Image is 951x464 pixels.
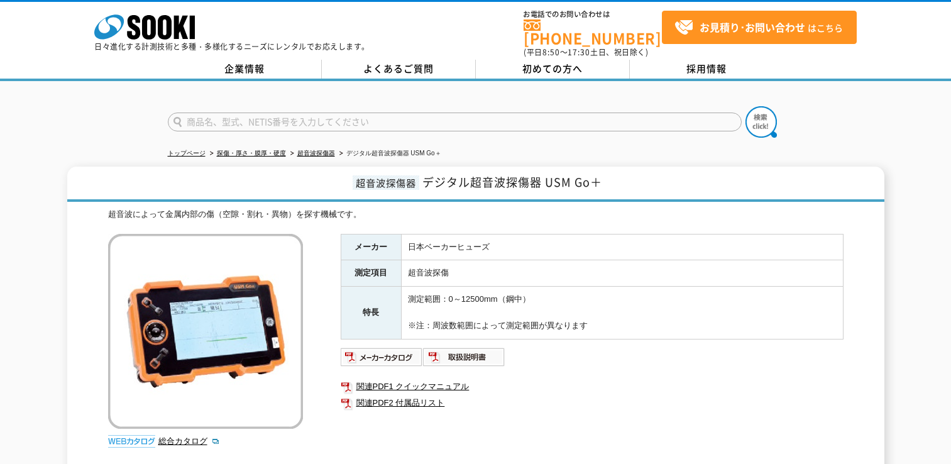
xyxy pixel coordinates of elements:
[401,260,843,287] td: 超音波探傷
[341,347,423,367] img: メーカーカタログ
[341,395,844,411] a: 関連PDF2 付属品リスト
[341,355,423,365] a: メーカーカタログ
[524,47,648,58] span: (平日 ～ 土日、祝日除く)
[700,19,805,35] strong: お見積り･お問い合わせ
[168,60,322,79] a: 企業情報
[745,106,777,138] img: btn_search.png
[662,11,857,44] a: お見積り･お問い合わせはこちら
[422,174,602,191] span: デジタル超音波探傷器 USM Go＋
[341,378,844,395] a: 関連PDF1 クイックマニュアル
[423,355,505,365] a: 取扱説明書
[94,43,370,50] p: 日々進化する計測技術と多種・多様化するニーズにレンタルでお応えします。
[674,18,843,37] span: はこちら
[401,234,843,260] td: 日本ベーカーヒューズ
[108,234,303,429] img: デジタル超音波探傷器 USM Go＋
[341,234,401,260] th: メーカー
[353,175,419,190] span: 超音波探傷器
[158,436,220,446] a: 総合カタログ
[341,260,401,287] th: 測定項目
[522,62,583,75] span: 初めての方へ
[630,60,784,79] a: 採用情報
[168,150,206,157] a: トップページ
[524,19,662,45] a: [PHONE_NUMBER]
[108,435,155,448] img: webカタログ
[401,287,843,339] td: 測定範囲：0～12500mm（鋼中） ※注：周波数範囲によって測定範囲が異なります
[322,60,476,79] a: よくあるご質問
[297,150,335,157] a: 超音波探傷器
[542,47,560,58] span: 8:50
[168,113,742,131] input: 商品名、型式、NETIS番号を入力してください
[341,287,401,339] th: 特長
[524,11,662,18] span: お電話でのお問い合わせは
[337,147,441,160] li: デジタル超音波探傷器 USM Go＋
[476,60,630,79] a: 初めての方へ
[423,347,505,367] img: 取扱説明書
[217,150,286,157] a: 探傷・厚さ・膜厚・硬度
[568,47,590,58] span: 17:30
[108,208,844,221] div: 超音波によって金属内部の傷（空隙・割れ・異物）を探す機械です。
